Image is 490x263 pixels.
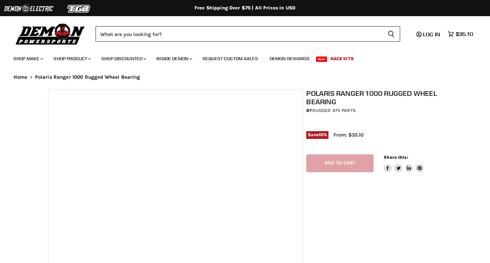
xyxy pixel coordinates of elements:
[382,26,400,42] button: Search
[423,31,440,38] span: Log in
[306,107,445,114] div: by
[48,52,95,66] a: Shop Product
[316,57,327,62] span: New!
[444,29,477,39] a: $35.10
[325,52,359,66] a: Race Kits
[312,108,356,113] a: Rugged ATV Parts
[334,132,363,138] span: From: $35.10
[8,49,471,66] ul: Main menu
[306,89,445,106] h1: Polaris Ranger 1000 Rugged Wheel Bearing
[35,74,140,80] span: Polaris Ranger 1000 Rugged Wheel Bearing
[3,2,54,15] img: Demon Electric Logo 2
[413,31,444,37] a: Log in
[456,31,473,37] span: $35.10
[8,52,47,66] a: Shop Make
[151,52,196,66] a: Inside Demon
[384,155,408,160] span: Share this:
[96,52,150,66] a: Shop Discounted
[13,22,87,46] img: Demon Powersports
[96,26,382,42] input: Search
[13,74,28,80] a: Home
[306,131,328,139] span: Save %
[198,52,263,66] a: Request Custom Axles
[384,154,424,172] aside: Share this:
[319,132,323,137] span: 10
[265,52,315,66] a: Demon Rewards
[54,2,104,15] img: TGB Logo 2
[96,26,400,42] form: Product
